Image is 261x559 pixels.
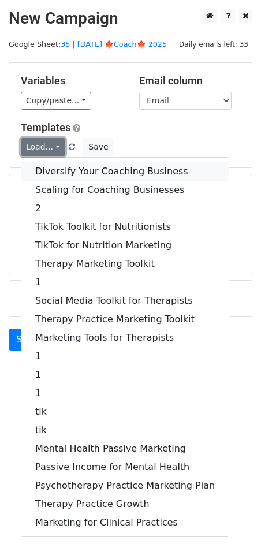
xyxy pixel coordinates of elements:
[175,38,252,51] span: Daily emails left: 33
[175,40,252,49] a: Daily emails left: 33
[21,366,229,384] a: 1
[21,292,229,310] a: Social Media Toolkit for Therapists
[203,504,261,559] iframe: Chat Widget
[21,162,229,181] a: Diversify Your Coaching Business
[139,74,240,87] h5: Email column
[9,40,167,49] small: Google Sheet:
[21,310,229,329] a: Therapy Practice Marketing Toolkit
[21,384,229,403] a: 1
[21,421,229,439] a: tik
[21,476,229,495] a: Psychotherapy Practice Marketing Plan
[21,513,229,532] a: Marketing for Clinical Practices
[21,92,91,110] a: Copy/paste...
[9,9,252,28] h2: New Campaign
[21,199,229,218] a: 2
[21,273,229,292] a: 1
[21,181,229,199] a: Scaling for Coaching Businesses
[21,74,122,87] h5: Variables
[21,255,229,273] a: Therapy Marketing Toolkit
[21,218,229,236] a: TikTok Toolkit for Nutritionists
[83,138,113,156] button: Save
[21,347,229,366] a: 1
[21,329,229,347] a: Marketing Tools for Therapists
[21,458,229,476] a: Passive Income for Mental Health
[61,40,167,49] a: 35 | [DATE] 🍁Coach🍁 2025
[21,495,229,513] a: Therapy Practice Growth
[21,236,229,255] a: TikTok for Nutrition Marketing
[21,121,70,133] a: Templates
[9,329,47,351] a: Send
[21,138,65,156] a: Load...
[21,403,229,421] a: tik
[21,439,229,458] a: Mental Health Passive Marketing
